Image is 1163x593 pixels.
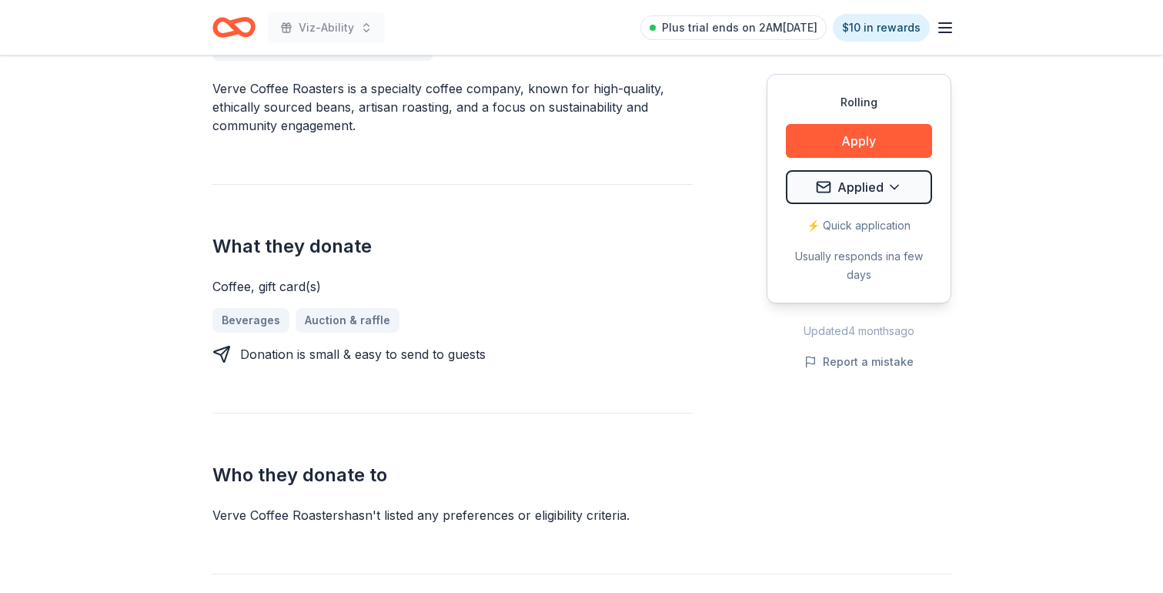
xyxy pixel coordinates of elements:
div: Rolling [786,93,932,112]
a: Auction & raffle [296,308,399,333]
span: Plus trial ends on 2AM[DATE] [662,18,817,37]
div: Updated 4 months ago [767,322,951,340]
button: Report a mistake [804,353,914,371]
a: $10 in rewards [833,14,930,42]
a: Home [212,9,256,45]
h2: What they donate [212,234,693,259]
div: Donation is small & easy to send to guests [240,345,486,364]
a: Beverages [212,308,289,333]
button: Viz-Ability [268,12,385,43]
button: Applied [786,170,932,204]
div: Verve Coffee Roasters is a specialty coffee company, known for high-quality, ethically sourced be... [212,79,693,135]
button: Apply [786,124,932,158]
div: Usually responds in a few days [786,247,932,284]
span: Viz-Ability [299,18,354,37]
h2: Who they donate to [212,463,693,487]
span: Applied [837,177,884,197]
div: Coffee, gift card(s) [212,277,693,296]
div: ⚡️ Quick application [786,216,932,235]
div: Verve Coffee Roasters hasn ' t listed any preferences or eligibility criteria. [212,506,693,524]
a: Plus trial ends on 2AM[DATE] [640,15,827,40]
